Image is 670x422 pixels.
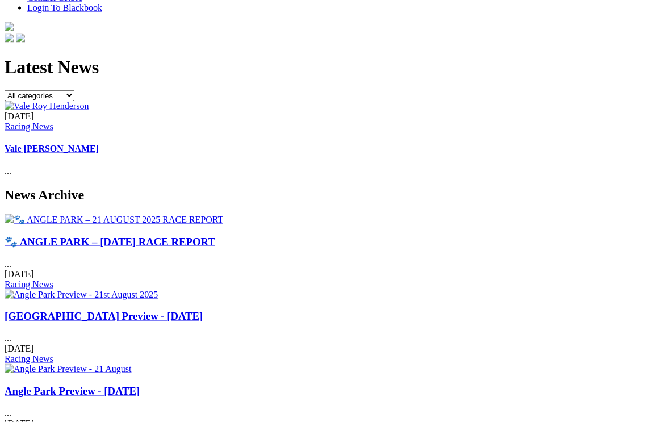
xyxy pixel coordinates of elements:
[5,101,89,111] img: Vale Roy Henderson
[5,290,158,300] img: Angle Park Preview - 21st August 2025
[5,57,665,78] h1: Latest News
[5,236,215,248] a: 🐾 ANGLE PARK – [DATE] RACE REPORT
[5,385,140,397] a: Angle Park Preview - [DATE]
[16,34,25,43] img: twitter.svg
[5,354,53,363] a: Racing News
[27,3,102,12] a: Login To Blackbook
[5,34,14,43] img: facebook.svg
[5,344,34,353] span: [DATE]
[5,279,53,289] a: Racing News
[5,122,53,131] a: Racing News
[5,111,34,121] span: [DATE]
[5,364,132,374] img: Angle Park Preview - 21 August
[5,310,203,322] a: [GEOGRAPHIC_DATA] Preview - [DATE]
[5,269,34,279] span: [DATE]
[5,187,665,203] h2: News Archive
[5,22,14,31] img: logo-grsa-white.png
[5,310,665,364] div: ...
[5,236,665,290] div: ...
[5,144,99,153] a: Vale [PERSON_NAME]
[5,214,223,225] img: 🐾 ANGLE PARK – 21 AUGUST 2025 RACE REPORT
[5,111,665,177] div: ...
